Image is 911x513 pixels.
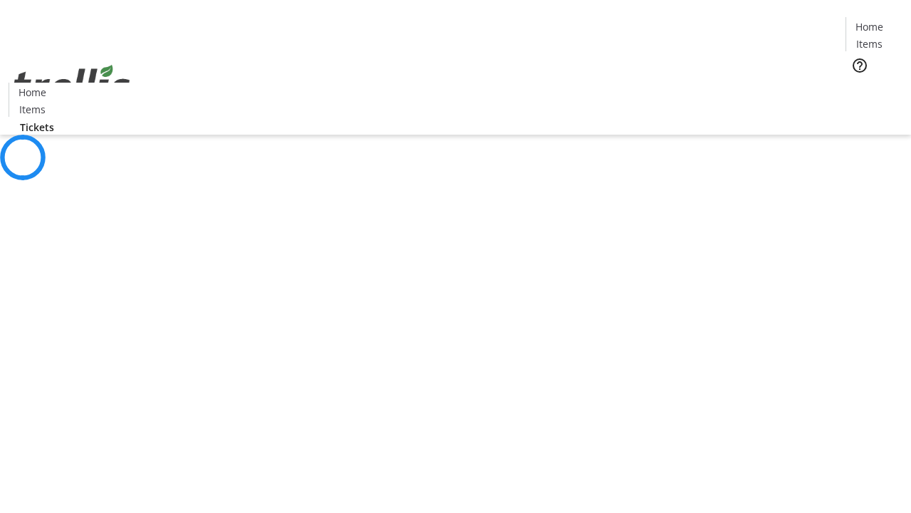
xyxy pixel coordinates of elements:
span: Items [856,36,883,51]
span: Home [855,19,883,34]
span: Tickets [857,83,891,98]
a: Home [846,19,892,34]
a: Tickets [9,120,65,135]
button: Help [846,51,874,80]
span: Tickets [20,120,54,135]
a: Items [846,36,892,51]
a: Home [9,85,55,100]
a: Items [9,102,55,117]
img: Orient E2E Organization g0L3osMbLW's Logo [9,49,135,120]
span: Home [19,85,46,100]
span: Items [19,102,46,117]
a: Tickets [846,83,902,98]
